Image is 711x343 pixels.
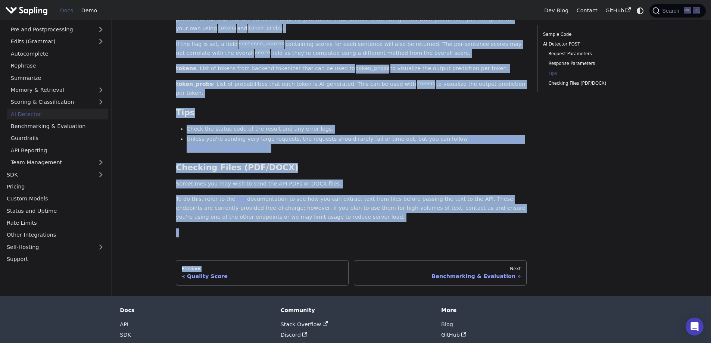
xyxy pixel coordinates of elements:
button: Expand sidebar category 'SDK' [93,169,108,180]
nav: Docs pages [176,260,527,286]
a: Demo [77,5,101,16]
img: Sapling.ai [5,5,48,16]
code: sentence_scores [238,40,286,48]
a: Summarize [7,73,108,84]
button: Search (Ctrl+K) [649,4,705,18]
a: Docs [56,5,77,16]
span: Search [660,8,684,14]
a: API [120,321,128,327]
h3: Checking Files (PDF/DOCX) [176,163,527,173]
a: Status and Uptime [3,206,108,216]
a: Support [3,254,108,265]
a: Guardrails [7,133,108,144]
a: Response Parameters [548,60,642,67]
a: Rate Limits [3,218,108,228]
a: SDK [3,169,93,180]
div: Next [360,266,521,272]
a: Dev Blog [540,5,572,16]
div: Previous [182,266,343,272]
a: SDK [120,332,131,338]
a: Self-Hosting [3,242,108,253]
a: GitHub [601,5,634,16]
a: AI Detector [7,109,108,120]
a: GitHub [441,332,467,338]
p: To do this, refer to the documentation to see how you can extract text from files before passing ... [176,195,527,221]
div: Quality Score [182,273,343,280]
a: Blog [441,321,453,327]
a: Autocomplete [7,49,108,59]
a: Edits (Grammar) [7,37,108,47]
strong: token_probs [176,81,213,87]
code: token_probs [355,65,390,72]
h3: Tips [176,108,527,118]
div: More [441,307,591,314]
strong: tokens [176,65,196,71]
a: NextBenchmarking & Evaluation [354,260,527,286]
li: Check the status code of the result and any error logs. [187,125,527,134]
a: Scoring & Classification [7,97,108,107]
a: API Reporting [7,145,108,156]
p: Sometimes you may wish to send the API PDFs or DOCX files. [176,180,527,188]
a: Sapling.ai [5,5,50,16]
p: If the flag is set, a field containing scores for each sentence will also be returned. The per-se... [176,40,527,58]
a: Contact [573,5,602,16]
a: Tips [548,70,642,77]
li: Unless you're sending very large requests, the requests should rarely fail or time out, but you c... [187,135,527,153]
p: : List of tokens from backend tokenizer that can be used to to visualize the output prediction pe... [176,64,527,73]
a: Pricing [3,181,108,192]
kbd: K [693,7,700,14]
a: Pre and Postprocessing [7,24,108,35]
a: Other Integrations [3,230,108,241]
a: Sample Code [543,31,644,38]
div: Open Intercom Messenger [686,318,704,336]
a: Memory & Retrieval [7,85,108,96]
a: these instructions to implement a retry mechanism [187,136,523,151]
a: Custom Models [3,193,108,204]
a: Discord [281,332,308,338]
code: token_probs [247,25,283,32]
a: Request Parameters [548,50,642,57]
a: Team Management [7,157,108,168]
a: Rephrase [7,60,108,71]
div: Community [281,307,431,314]
a: Stack Overflow [281,321,328,327]
code: tokens [217,25,237,32]
a: Files [235,196,247,202]
p: : List of probabilities that each token is AI-generated. This can be used with to visualize the o... [176,80,527,98]
a: AI Detector POST [543,41,644,48]
a: Checking Files (PDF/DOCX) [548,80,642,87]
div: Docs [120,307,270,314]
a: PreviousQuality Score [176,260,349,286]
button: Switch between dark and light mode (currently system mode) [635,5,646,16]
div: Benchmarking & Evaluation [360,273,521,280]
a: Benchmarking & Evaluation [7,121,108,132]
code: tokens [416,80,436,88]
code: score [254,49,271,57]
